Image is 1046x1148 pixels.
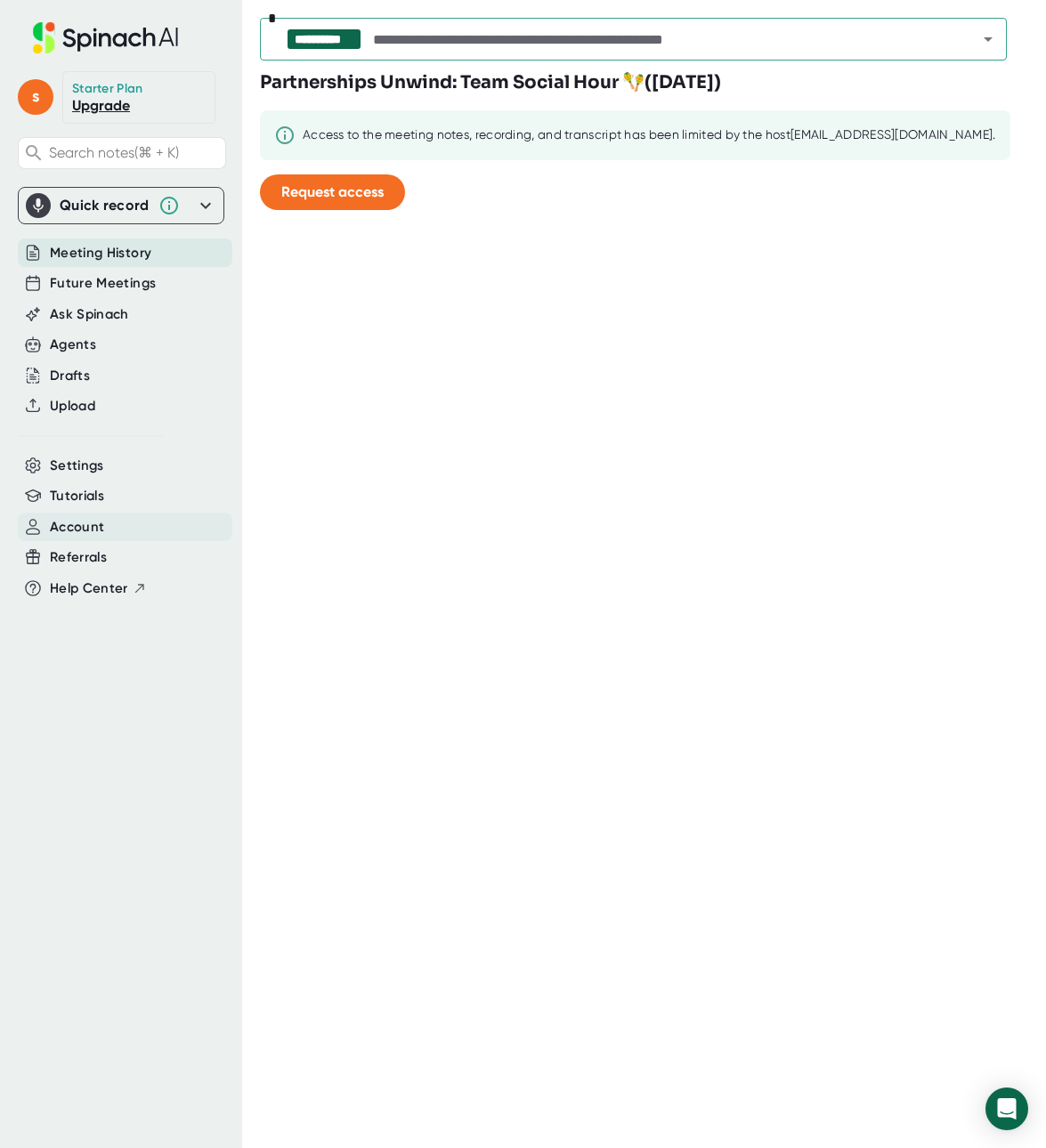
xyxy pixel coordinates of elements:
[72,97,130,114] a: Upgrade
[72,81,143,97] div: Starter Plan
[260,174,405,210] button: Request access
[50,547,107,568] button: Referrals
[50,456,104,476] button: Settings
[985,1087,1028,1130] div: Open Intercom Messenger
[50,335,96,355] button: Agents
[260,69,721,96] h3: Partnerships Unwind: Team Social Hour 🪇 ( [DATE] )
[303,127,996,143] div: Access to the meeting notes, recording, and transcript has been limited by the host [EMAIL_ADDRES...
[50,304,129,325] button: Ask Spinach
[50,396,95,416] button: Upload
[50,517,104,538] button: Account
[50,578,128,599] span: Help Center
[50,366,90,386] button: Drafts
[60,197,150,214] div: Quick record
[50,243,151,263] button: Meeting History
[281,183,384,200] span: Request access
[18,79,53,115] span: s
[50,578,147,599] button: Help Center
[26,188,216,223] div: Quick record
[49,144,179,161] span: Search notes (⌘ + K)
[50,486,104,506] button: Tutorials
[50,273,156,294] button: Future Meetings
[976,27,1001,52] button: Open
